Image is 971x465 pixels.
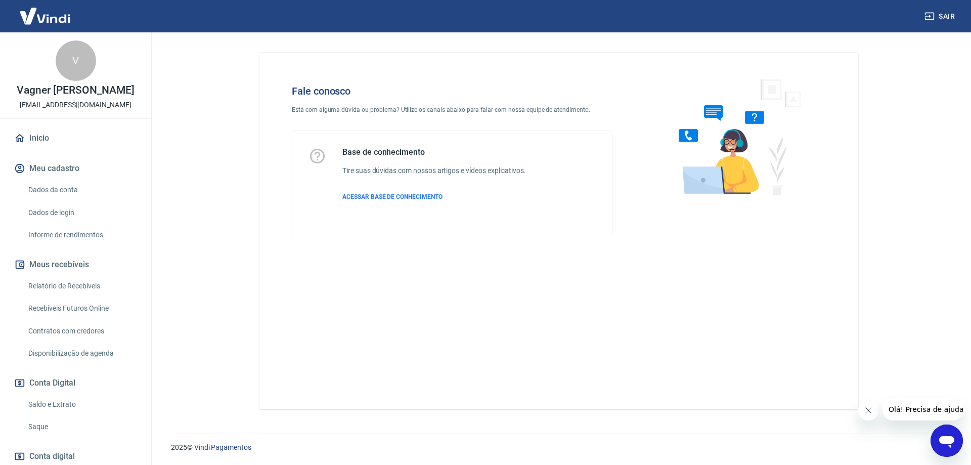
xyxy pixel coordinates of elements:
a: Dados de login [24,202,139,223]
a: Recebíveis Futuros Online [24,298,139,319]
p: Está com alguma dúvida ou problema? Utilize os canais abaixo para falar com nossa equipe de atend... [292,105,612,114]
button: Conta Digital [12,372,139,394]
h6: Tire suas dúvidas com nossos artigos e vídeos explicativos. [342,165,526,176]
button: Sair [922,7,959,26]
a: Saldo e Extrato [24,394,139,415]
p: 2025 © [171,442,947,453]
iframe: Fechar mensagem [858,400,878,420]
iframe: Botão para abrir a janela de mensagens [931,425,963,457]
p: Vagner [PERSON_NAME] [17,85,134,96]
a: Disponibilização de agenda [24,343,139,364]
iframe: Mensagem da empresa [882,398,963,420]
p: [EMAIL_ADDRESS][DOMAIN_NAME] [20,100,131,110]
a: Relatório de Recebíveis [24,276,139,297]
a: Saque [24,416,139,437]
a: Vindi Pagamentos [194,443,251,451]
img: Fale conosco [658,69,812,204]
button: Meus recebíveis [12,253,139,276]
h5: Base de conhecimento [342,147,526,157]
a: Contratos com credores [24,321,139,342]
span: ACESSAR BASE DE CONHECIMENTO [342,193,443,200]
button: Meu cadastro [12,157,139,180]
a: Informe de rendimentos [24,225,139,245]
a: ACESSAR BASE DE CONHECIMENTO [342,192,526,201]
span: Conta digital [29,449,75,463]
span: Olá! Precisa de ajuda? [6,7,85,15]
a: Dados da conta [24,180,139,200]
a: Início [12,127,139,149]
img: Vindi [12,1,78,31]
div: V [56,40,96,81]
h4: Fale conosco [292,85,612,97]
